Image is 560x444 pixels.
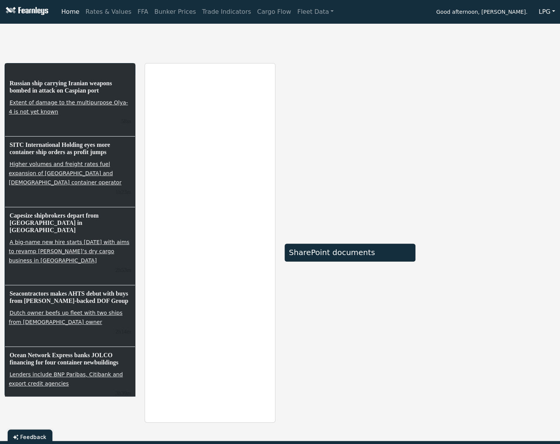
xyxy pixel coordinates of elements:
[9,351,131,367] h6: Ocean Network Express banks JOLCO financing for four container newbuildings
[151,4,199,20] a: Bunker Prices
[121,118,131,124] small: 15/08/2025, 14:06:34
[58,4,82,20] a: Home
[116,390,131,396] small: 15/08/2025, 12:25:33
[116,329,131,335] small: 15/08/2025, 12:50:52
[83,4,135,20] a: Rates & Values
[425,247,555,331] iframe: mini symbol-overview TradingView widget
[436,6,527,19] span: Good afternoon, [PERSON_NAME].
[9,238,129,264] a: A big-name new hire starts [DATE] with aims to revamp [PERSON_NAME]’s dry cargo business in [GEOG...
[425,63,555,147] iframe: mini symbol-overview TradingView widget
[4,7,48,16] img: Fearnleys Logo
[254,4,294,20] a: Cargo Flow
[9,99,128,115] a: Extent of damage to the multipurpose Olya-4 is not yet known
[9,309,122,326] a: Dutch owner beefs up fleet with two ships from [DEMOGRAPHIC_DATA] owner
[9,79,131,95] h6: Russian ship carrying Iranian weapons bombed in attack on Caspian port
[199,4,254,20] a: Trade Indicators
[9,140,131,156] h6: SITC International Holding eyes more container ship orders as profit jumps
[9,160,122,186] a: Higher volumes and freight rates fuel expansion of [GEOGRAPHIC_DATA] and [DEMOGRAPHIC_DATA] conta...
[5,26,555,54] iframe: tickers TradingView widget
[9,371,123,387] a: Lenders include BNP Paribas, Citibank and export credit agencies
[9,289,131,305] h6: Seacontractors makes AHTS debut with buys from [PERSON_NAME]-backed DOF Group
[135,4,151,20] a: FFA
[145,63,275,422] iframe: report archive
[534,5,560,19] button: LPG
[289,248,411,257] div: SharePoint documents
[116,189,131,195] small: 15/08/2025, 13:41:22
[425,155,555,239] iframe: mini symbol-overview TradingView widget
[425,338,555,423] iframe: mini symbol-overview TradingView widget
[294,4,337,20] a: Fleet Data
[9,211,131,235] h6: Capesize shipbrokers depart from [GEOGRAPHIC_DATA] in [GEOGRAPHIC_DATA]
[285,63,415,235] iframe: market overview TradingView widget
[116,267,131,273] small: 15/08/2025, 13:12:05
